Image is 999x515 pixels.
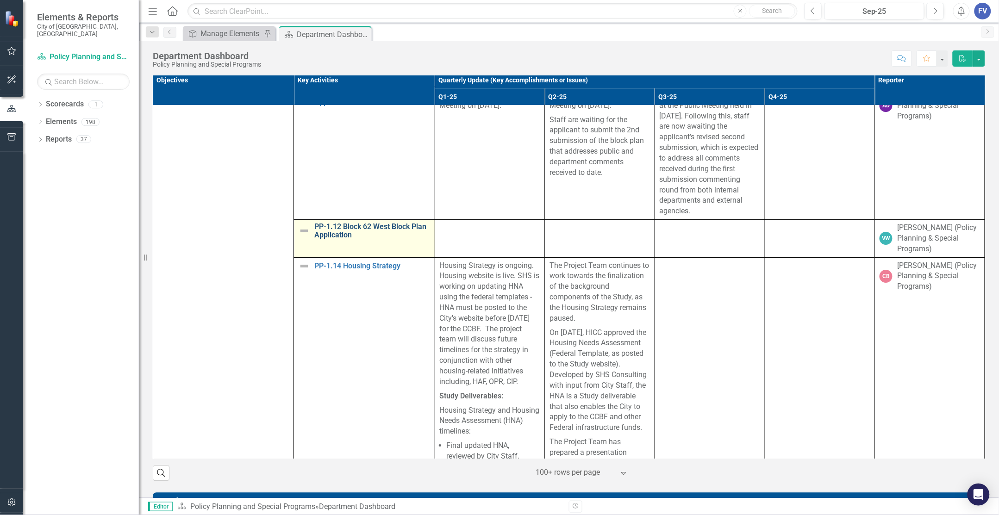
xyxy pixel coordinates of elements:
img: ClearPoint Strategy [5,10,21,26]
div: » [177,502,562,512]
p: The Project Team continues to work towards the finalization of the background components of the S... [549,261,650,326]
td: Double-Click to Edit [875,220,985,258]
div: Department Dashboard [297,29,369,40]
span: Search [762,7,782,14]
button: FV [974,3,991,19]
h3: Attachments [161,497,980,504]
p: On [DATE], HICC approved the Housing Needs Assessment (Federal Template, as posted to the Study w... [549,326,650,435]
span: Elements & Reports [37,12,130,23]
div: Policy Planning and Special Programs [153,61,261,68]
a: Scorecards [46,99,84,110]
div: Open Intercom Messenger [968,484,990,506]
td: Double-Click to Edit Right Click for Context Menu [294,220,435,258]
div: [PERSON_NAME] (Policy Planning & Special Programs) [897,90,980,122]
a: Manage Elements [185,28,262,39]
a: PP-1.12 Block 62 West Block Plan Application [314,223,430,239]
p: Housing Strategy and Housing Needs Assessment (HNA) timelines: [440,404,540,440]
li: Final updated HNA, reviewed by City Staff, completed by the week of [DATE]. [447,441,540,483]
a: Policy Planning and Special Programs [190,502,315,511]
p: Staff presented the Block Plan at the Public Meeting held in [DATE]. Following this, staff are no... [660,90,760,217]
span: Editor [148,502,173,511]
div: VW [880,232,893,245]
td: Double-Click to Edit [875,87,985,220]
td: Double-Click to Edit [545,220,655,258]
img: Not Defined [299,226,310,237]
strong: Study Deliverables: [440,392,504,401]
div: 37 [76,136,91,143]
div: [PERSON_NAME] (Policy Planning & Special Programs) [897,261,980,293]
p: The Project Team has prepared a presentation providing an update on the Housing Strategy to seek ... [549,435,650,511]
img: Not Defined [299,261,310,272]
td: Double-Click to Edit [655,220,765,258]
a: Reports [46,134,72,145]
a: Policy Planning and Special Programs [37,52,130,62]
div: Sep-25 [828,6,921,17]
div: CB [880,270,893,283]
div: 1 [88,100,103,108]
div: Manage Elements [200,28,262,39]
td: Double-Click to Edit [765,220,875,258]
td: Double-Click to Edit [435,87,545,220]
p: Staff are waiting for the applicant to submit the 2nd submission of the block plan that addresses... [549,113,650,179]
div: Department Dashboard [153,51,261,61]
button: Sep-25 [824,3,924,19]
td: Double-Click to Edit [435,220,545,258]
div: 198 [81,118,100,126]
div: Department Dashboard [319,502,395,511]
p: Housing Strategy is ongoing. Housing website is live. SHS is working on updating HNA using the fe... [440,261,540,390]
small: City of [GEOGRAPHIC_DATA], [GEOGRAPHIC_DATA] [37,23,130,38]
a: PP-1.14 Housing Strategy [314,262,430,271]
a: Elements [46,117,77,127]
td: Double-Click to Edit [655,87,765,220]
td: Double-Click to Edit Right Click for Context Menu [294,87,435,220]
div: AD [880,99,893,112]
input: Search ClearPoint... [187,3,798,19]
a: PP-1.11 Block 60 West Block Plan Application [314,90,430,106]
div: [PERSON_NAME] (Policy Planning & Special Programs) [897,223,980,255]
td: Double-Click to Edit [765,87,875,220]
input: Search Below... [37,74,130,90]
button: Search [749,5,795,18]
td: Double-Click to Edit [545,87,655,220]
